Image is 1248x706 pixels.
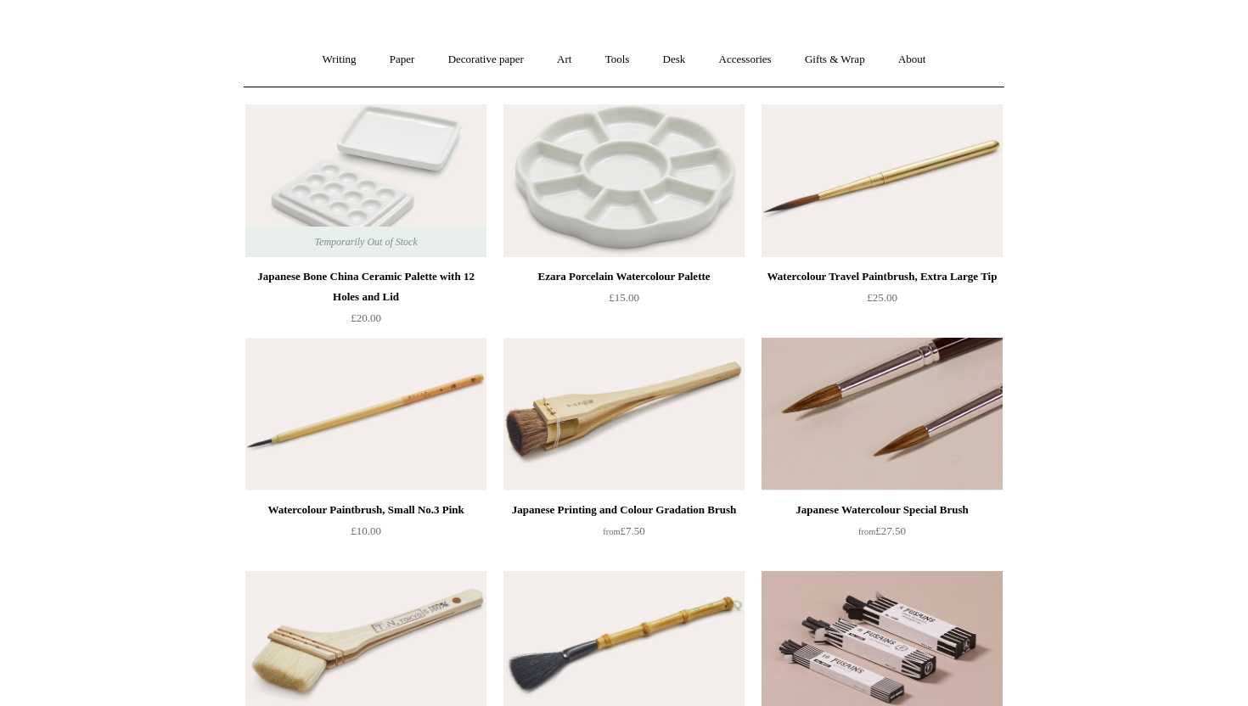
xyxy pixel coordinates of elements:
[245,104,486,257] a: Japanese Bone China Ceramic Palette with 12 Holes and Lid Japanese Bone China Ceramic Palette wit...
[883,37,942,82] a: About
[542,37,587,82] a: Art
[245,500,486,569] a: Watercolour Paintbrush, Small No.3 Pink £10.00
[858,527,875,536] span: from
[762,338,1003,490] img: Japanese Watercolour Special Brush
[704,37,787,82] a: Accessories
[762,500,1003,569] a: Japanese Watercolour Special Brush from£27.50
[609,291,639,304] span: £15.00
[766,500,998,520] div: Japanese Watercolour Special Brush
[351,524,381,537] span: £10.00
[762,338,1003,490] a: Japanese Watercolour Special Brush Japanese Watercolour Special Brush
[250,266,482,307] div: Japanese Bone China Ceramic Palette with 12 Holes and Lid
[762,266,1003,336] a: Watercolour Travel Paintbrush, Extra Large Tip £25.00
[858,524,906,537] span: £27.50
[766,266,998,287] div: Watercolour Travel Paintbrush, Extra Large Tip
[503,104,745,257] img: Ezara Porcelain Watercolour Palette
[245,338,486,490] img: Watercolour Paintbrush, Small No.3 Pink
[762,104,1003,257] img: Watercolour Travel Paintbrush, Extra Large Tip
[433,37,539,82] a: Decorative paper
[762,104,1003,257] a: Watercolour Travel Paintbrush, Extra Large Tip Watercolour Travel Paintbrush, Extra Large Tip
[351,311,381,324] span: £20.00
[250,500,482,520] div: Watercolour Paintbrush, Small No.3 Pink
[867,291,897,304] span: £25.00
[307,37,372,82] a: Writing
[503,500,745,569] a: Japanese Printing and Colour Gradation Brush from£7.50
[590,37,645,82] a: Tools
[503,104,745,257] a: Ezara Porcelain Watercolour Palette Ezara Porcelain Watercolour Palette
[297,227,434,257] span: Temporarily Out of Stock
[603,524,644,537] span: £7.50
[245,338,486,490] a: Watercolour Paintbrush, Small No.3 Pink Watercolour Paintbrush, Small No.3 Pink
[374,37,430,82] a: Paper
[245,104,486,257] img: Japanese Bone China Ceramic Palette with 12 Holes and Lid
[603,527,620,536] span: from
[648,37,701,82] a: Desk
[503,338,745,490] img: Japanese Printing and Colour Gradation Brush
[245,266,486,336] a: Japanese Bone China Ceramic Palette with 12 Holes and Lid £20.00
[790,37,880,82] a: Gifts & Wrap
[503,266,745,336] a: Ezara Porcelain Watercolour Palette £15.00
[503,338,745,490] a: Japanese Printing and Colour Gradation Brush Japanese Printing and Colour Gradation Brush
[508,500,740,520] div: Japanese Printing and Colour Gradation Brush
[508,266,740,287] div: Ezara Porcelain Watercolour Palette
